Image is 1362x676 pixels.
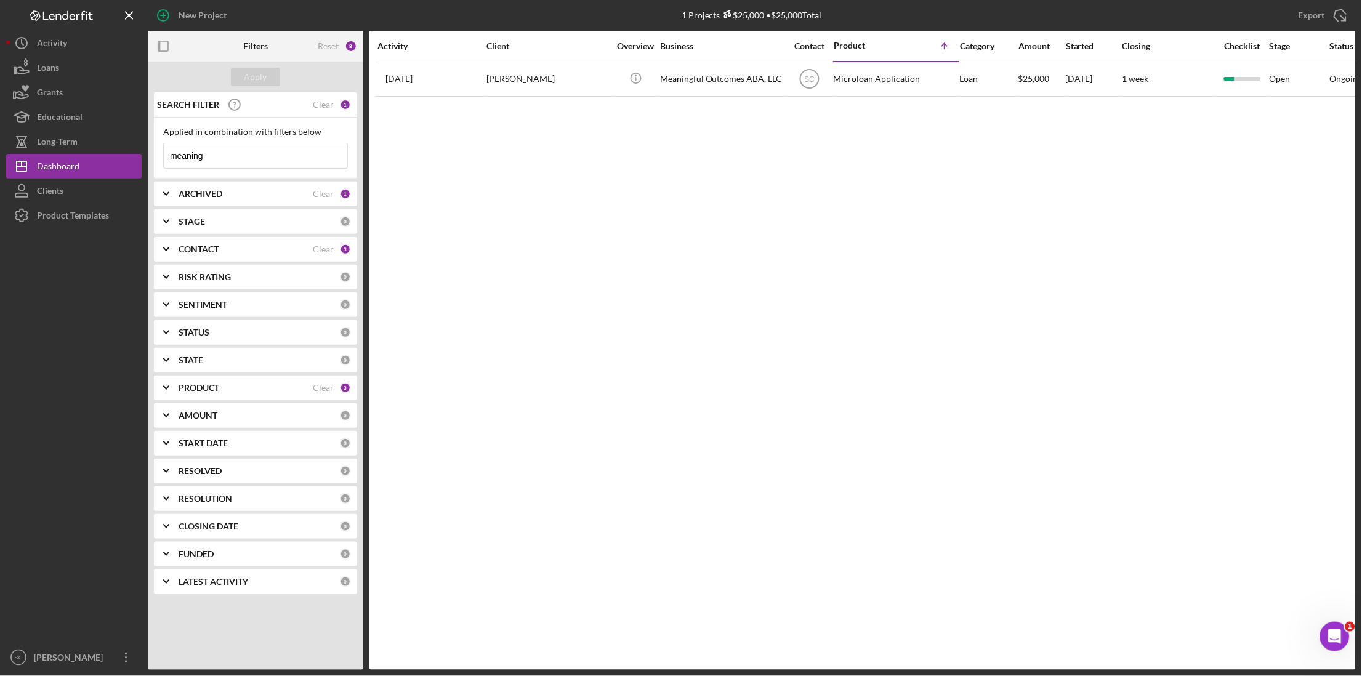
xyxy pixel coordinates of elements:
[340,576,351,587] div: 0
[385,74,413,84] time: 2025-09-12 16:23
[340,99,351,110] div: 1
[6,55,142,80] button: Loans
[786,41,832,51] div: Contact
[179,300,227,310] b: SENTIMENT
[340,382,351,393] div: 3
[163,127,348,137] div: Applied in combination with filters below
[37,31,67,58] div: Activity
[14,654,22,661] text: SC
[340,272,351,283] div: 0
[1122,41,1215,51] div: Closing
[340,216,351,227] div: 0
[179,189,222,199] b: ARCHIVED
[340,521,351,532] div: 0
[1066,63,1121,95] div: [DATE]
[340,299,351,310] div: 0
[340,244,351,255] div: 3
[37,179,63,206] div: Clients
[148,3,239,28] button: New Project
[6,31,142,55] button: Activity
[720,10,765,20] div: $25,000
[486,41,610,51] div: Client
[37,203,109,231] div: Product Templates
[313,100,334,110] div: Clear
[179,466,222,476] b: RESOLVED
[6,129,142,154] button: Long-Term
[1018,73,1050,84] span: $25,000
[682,10,822,20] div: 1 Projects • $25,000 Total
[179,383,219,393] b: PRODUCT
[340,188,351,199] div: 1
[340,327,351,338] div: 0
[6,179,142,203] button: Clients
[179,549,214,559] b: FUNDED
[243,41,268,51] b: Filters
[179,217,205,227] b: STAGE
[179,411,217,420] b: AMOUNT
[179,577,248,587] b: LATEST ACTIVITY
[6,80,142,105] button: Grants
[340,410,351,421] div: 0
[660,41,783,51] div: Business
[31,645,111,673] div: [PERSON_NAME]
[179,3,227,28] div: New Project
[157,100,219,110] b: SEARCH FILTER
[1216,41,1268,51] div: Checklist
[377,41,485,51] div: Activity
[1270,63,1329,95] div: Open
[313,383,334,393] div: Clear
[1299,3,1325,28] div: Export
[1122,73,1149,84] time: 1 week
[37,154,79,182] div: Dashboard
[37,105,83,132] div: Educational
[1286,3,1356,28] button: Export
[318,41,339,51] div: Reset
[613,41,659,51] div: Overview
[313,244,334,254] div: Clear
[6,154,142,179] button: Dashboard
[486,63,610,95] div: [PERSON_NAME]
[1066,41,1121,51] div: Started
[1320,622,1350,651] iframe: Intercom live chat
[6,203,142,228] button: Product Templates
[345,40,357,52] div: 8
[179,355,203,365] b: STATE
[1018,41,1065,51] div: Amount
[804,75,815,84] text: SC
[244,68,267,86] div: Apply
[340,493,351,504] div: 0
[340,465,351,477] div: 0
[313,189,334,199] div: Clear
[1345,622,1355,632] span: 1
[340,438,351,449] div: 0
[37,80,63,108] div: Grants
[179,272,231,282] b: RISK RATING
[834,41,895,50] div: Product
[1270,41,1329,51] div: Stage
[37,129,78,157] div: Long-Term
[6,645,142,670] button: SC[PERSON_NAME]
[37,55,59,83] div: Loans
[179,328,209,337] b: STATUS
[231,68,280,86] button: Apply
[179,521,238,531] b: CLOSING DATE
[6,105,142,129] button: Educational
[179,494,232,504] b: RESOLUTION
[340,355,351,366] div: 0
[960,41,1017,51] div: Category
[660,63,783,95] div: Meaningful Outcomes ABA, LLC
[340,549,351,560] div: 0
[960,63,1017,95] div: Loan
[834,63,957,95] div: Microloan Application
[179,438,228,448] b: START DATE
[179,244,219,254] b: CONTACT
